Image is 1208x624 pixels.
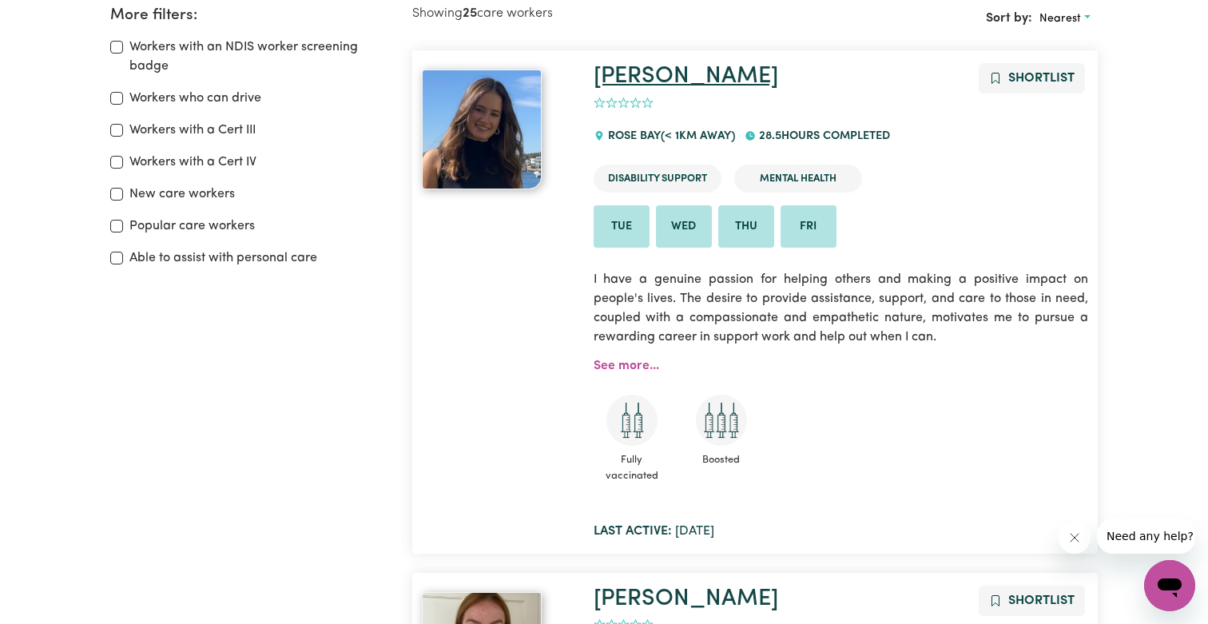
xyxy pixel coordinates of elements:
[129,89,261,108] label: Workers who can drive
[129,153,256,172] label: Workers with a Cert IV
[696,395,747,446] img: Care and support worker has received booster dose of COVID-19 vaccination
[781,205,836,248] li: Available on Fri
[129,121,256,140] label: Workers with a Cert III
[594,525,714,538] span: [DATE]
[661,130,735,142] span: (< 1km away)
[606,395,658,446] img: Care and support worker has received 2 doses of COVID-19 vaccine
[734,165,862,193] li: Mental Health
[129,248,317,268] label: Able to assist with personal care
[594,260,1089,356] p: I have a genuine passion for helping others and making a positive impact on people's lives. The d...
[594,94,654,113] div: add rating by typing an integer from 0 to 5 or pressing arrow keys
[594,587,778,610] a: [PERSON_NAME]
[979,63,1085,93] button: Add to shortlist
[463,7,477,20] b: 25
[594,65,778,88] a: [PERSON_NAME]
[1144,560,1195,611] iframe: Button to launch messaging window
[718,205,774,248] li: Available on Thu
[1059,522,1091,554] iframe: Close message
[656,205,712,248] li: Available on Wed
[1039,13,1081,25] span: Nearest
[594,446,670,489] span: Fully vaccinated
[412,6,755,22] h2: Showing care workers
[110,6,393,25] h2: More filters:
[129,217,255,236] label: Popular care workers
[594,525,672,538] b: Last active:
[1008,594,1075,607] span: Shortlist
[129,185,235,204] label: New care workers
[594,115,745,158] div: ROSE BAY
[1032,6,1098,31] button: Sort search results
[422,70,574,189] a: Daniela
[986,12,1032,25] span: Sort by:
[979,586,1085,616] button: Add to shortlist
[745,115,900,158] div: 28.5 hours completed
[594,165,721,193] li: Disability Support
[594,360,659,372] a: See more...
[422,70,542,189] img: View Daniela's profile
[1097,519,1195,554] iframe: Message from company
[129,38,393,76] label: Workers with an NDIS worker screening badge
[683,446,760,474] span: Boosted
[1008,72,1075,85] span: Shortlist
[594,205,650,248] li: Available on Tue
